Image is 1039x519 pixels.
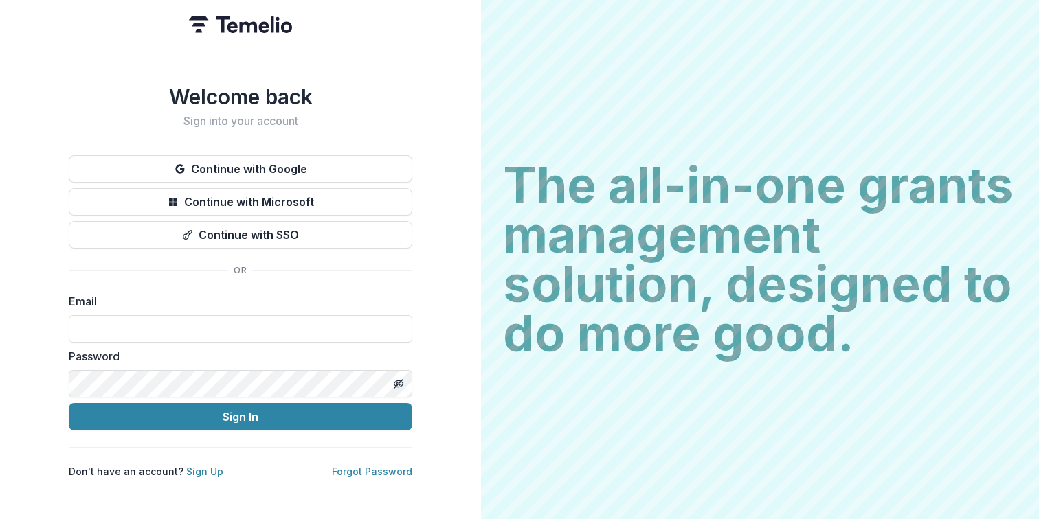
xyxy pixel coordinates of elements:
[332,465,412,477] a: Forgot Password
[69,221,412,249] button: Continue with SSO
[69,464,223,478] p: Don't have an account?
[189,16,292,33] img: Temelio
[69,188,412,216] button: Continue with Microsoft
[69,115,412,128] h2: Sign into your account
[69,155,412,183] button: Continue with Google
[69,348,404,365] label: Password
[186,465,223,477] a: Sign Up
[69,293,404,310] label: Email
[388,373,410,395] button: Toggle password visibility
[69,403,412,430] button: Sign In
[69,84,412,109] h1: Welcome back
